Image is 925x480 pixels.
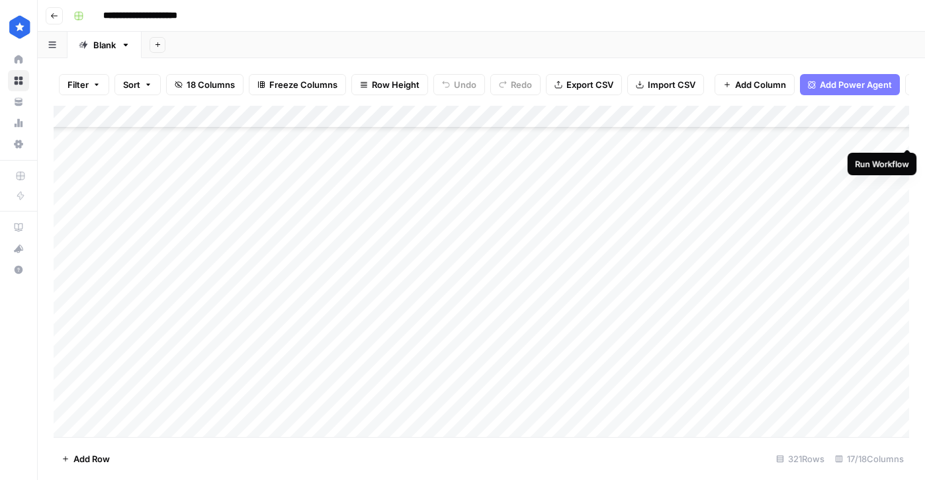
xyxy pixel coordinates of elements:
[372,78,419,91] span: Row Height
[546,74,622,95] button: Export CSV
[8,49,29,70] a: Home
[8,217,29,238] a: AirOps Academy
[59,74,109,95] button: Filter
[123,78,140,91] span: Sort
[735,78,786,91] span: Add Column
[490,74,541,95] button: Redo
[800,74,900,95] button: Add Power Agent
[351,74,428,95] button: Row Height
[54,448,118,469] button: Add Row
[8,91,29,112] a: Your Data
[433,74,485,95] button: Undo
[249,74,346,95] button: Freeze Columns
[166,74,243,95] button: 18 Columns
[187,78,235,91] span: 18 Columns
[8,134,29,155] a: Settings
[566,78,613,91] span: Export CSV
[8,70,29,91] a: Browse
[8,112,29,134] a: Usage
[8,238,29,259] button: What's new?
[771,448,830,469] div: 321 Rows
[855,158,909,171] div: Run Workflow
[67,78,89,91] span: Filter
[8,11,29,44] button: Workspace: ConsumerAffairs
[820,78,892,91] span: Add Power Agent
[648,78,695,91] span: Import CSV
[9,239,28,259] div: What's new?
[73,452,110,465] span: Add Row
[114,74,161,95] button: Sort
[67,32,142,58] a: Blank
[830,448,909,469] div: 17/18 Columns
[8,15,32,39] img: ConsumerAffairs Logo
[715,74,795,95] button: Add Column
[269,78,337,91] span: Freeze Columns
[627,74,704,95] button: Import CSV
[454,78,476,91] span: Undo
[93,38,116,52] div: Blank
[511,78,532,91] span: Redo
[8,259,29,280] button: Help + Support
